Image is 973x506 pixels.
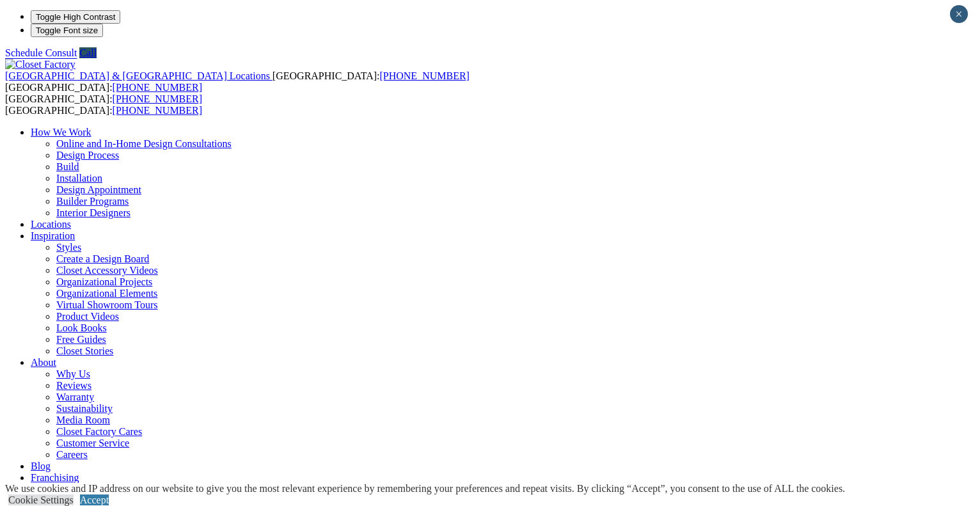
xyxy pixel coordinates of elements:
a: Accept [80,494,109,505]
a: Online and In-Home Design Consultations [56,138,232,149]
a: [PHONE_NUMBER] [113,93,202,104]
a: Cookie Settings [8,494,74,505]
span: Toggle High Contrast [36,12,115,22]
button: Toggle Font size [31,24,103,37]
a: Franchising [31,472,79,483]
a: Design Process [56,150,119,161]
a: [PHONE_NUMBER] [113,105,202,116]
a: [PHONE_NUMBER] [113,82,202,93]
a: Organizational Elements [56,288,157,299]
a: [PHONE_NUMBER] [379,70,469,81]
a: Interior Designers [56,207,131,218]
a: Closet Factory Cares [56,426,142,437]
a: Locations [31,219,71,230]
a: Reviews [56,380,91,391]
a: Builder Programs [56,196,129,207]
span: [GEOGRAPHIC_DATA] & [GEOGRAPHIC_DATA] Locations [5,70,270,81]
a: Create a Design Board [56,253,149,264]
a: Why Us [56,368,90,379]
a: Look Books [56,322,107,333]
span: [GEOGRAPHIC_DATA]: [GEOGRAPHIC_DATA]: [5,70,470,93]
a: Schedule Consult [5,47,77,58]
span: [GEOGRAPHIC_DATA]: [GEOGRAPHIC_DATA]: [5,93,202,116]
a: Media Room [56,415,110,425]
a: Inspiration [31,230,75,241]
a: Closet Stories [56,345,113,356]
a: Warranty [56,391,94,402]
a: About [31,357,56,368]
button: Close [950,5,968,23]
a: Styles [56,242,81,253]
a: Organizational Projects [56,276,152,287]
a: Customer Service [56,438,129,448]
button: Toggle High Contrast [31,10,120,24]
a: Product Videos [56,311,119,322]
a: Installation [56,173,102,184]
a: Virtual Showroom Tours [56,299,158,310]
a: Closet Accessory Videos [56,265,158,276]
img: Closet Factory [5,59,75,70]
a: Design Appointment [56,184,141,195]
a: [GEOGRAPHIC_DATA] & [GEOGRAPHIC_DATA] Locations [5,70,273,81]
a: How We Work [31,127,91,138]
a: Careers [56,449,88,460]
a: Blog [31,461,51,471]
a: Build [56,161,79,172]
div: We use cookies and IP address on our website to give you the most relevant experience by remember... [5,483,845,494]
a: Call [79,47,97,58]
span: Toggle Font size [36,26,98,35]
a: Free Guides [56,334,106,345]
a: Sustainability [56,403,113,414]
